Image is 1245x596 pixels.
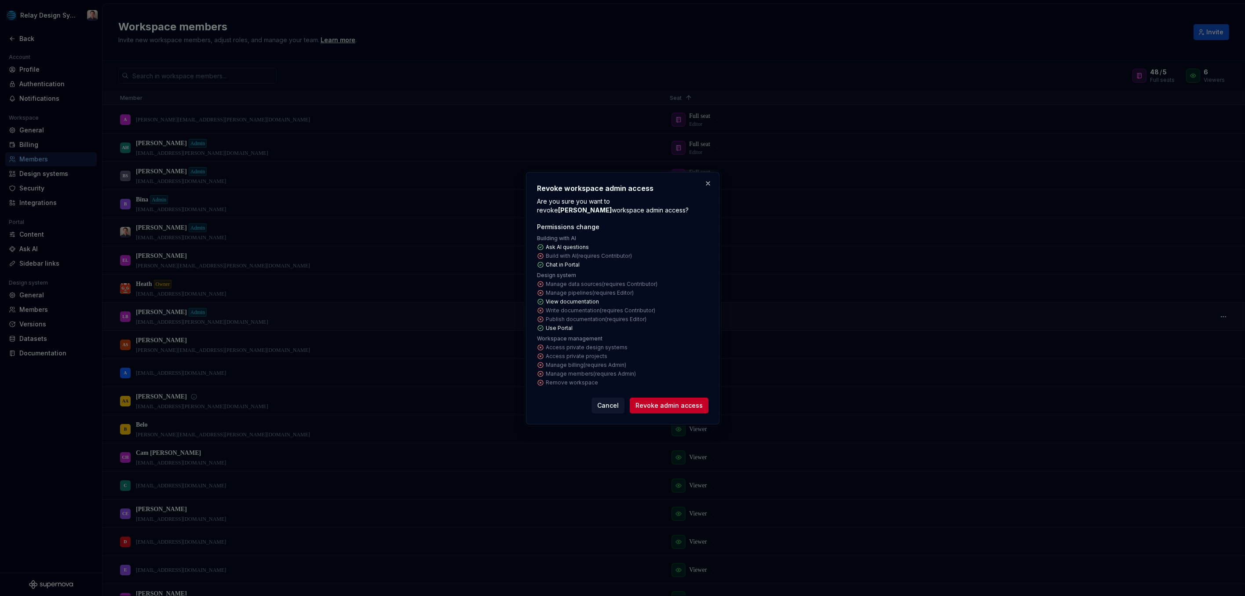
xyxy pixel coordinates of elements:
[546,344,628,351] p: Access private design systems
[546,281,657,288] p: Manage data sources
[546,362,626,369] p: Manage billing
[546,370,636,377] p: Manage members
[546,289,634,296] p: Manage pipelines
[600,307,655,314] span: (requires Contributor)
[593,370,636,377] span: (requires Admin)
[591,398,624,413] button: Cancel
[546,325,573,332] p: Use Portal
[584,362,626,368] span: (requires Admin)
[546,307,655,314] p: Write documentation
[597,401,619,410] span: Cancel
[537,223,599,231] p: Permissions change
[605,316,646,322] span: (requires Editor)
[577,252,632,259] span: (requires Contributor)
[546,261,580,268] p: Chat in Portal
[537,183,708,194] h2: Revoke workspace admin access
[537,335,602,342] p: Workspace management
[546,244,589,251] p: Ask AI questions
[537,235,576,242] p: Building with AI
[592,289,634,296] span: (requires Editor)
[635,401,703,410] span: Revoke admin access
[558,206,612,214] strong: [PERSON_NAME]
[546,353,607,360] p: Access private projects
[537,197,708,215] p: Are you sure you want to revoke workspace admin access?
[630,398,708,413] button: Revoke admin access
[546,379,598,386] p: Remove workspace
[546,298,599,305] p: View documentation
[602,281,657,287] span: (requires Contributor)
[537,272,576,279] p: Design system
[546,316,646,323] p: Publish documentation
[546,252,632,260] p: Build with AI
